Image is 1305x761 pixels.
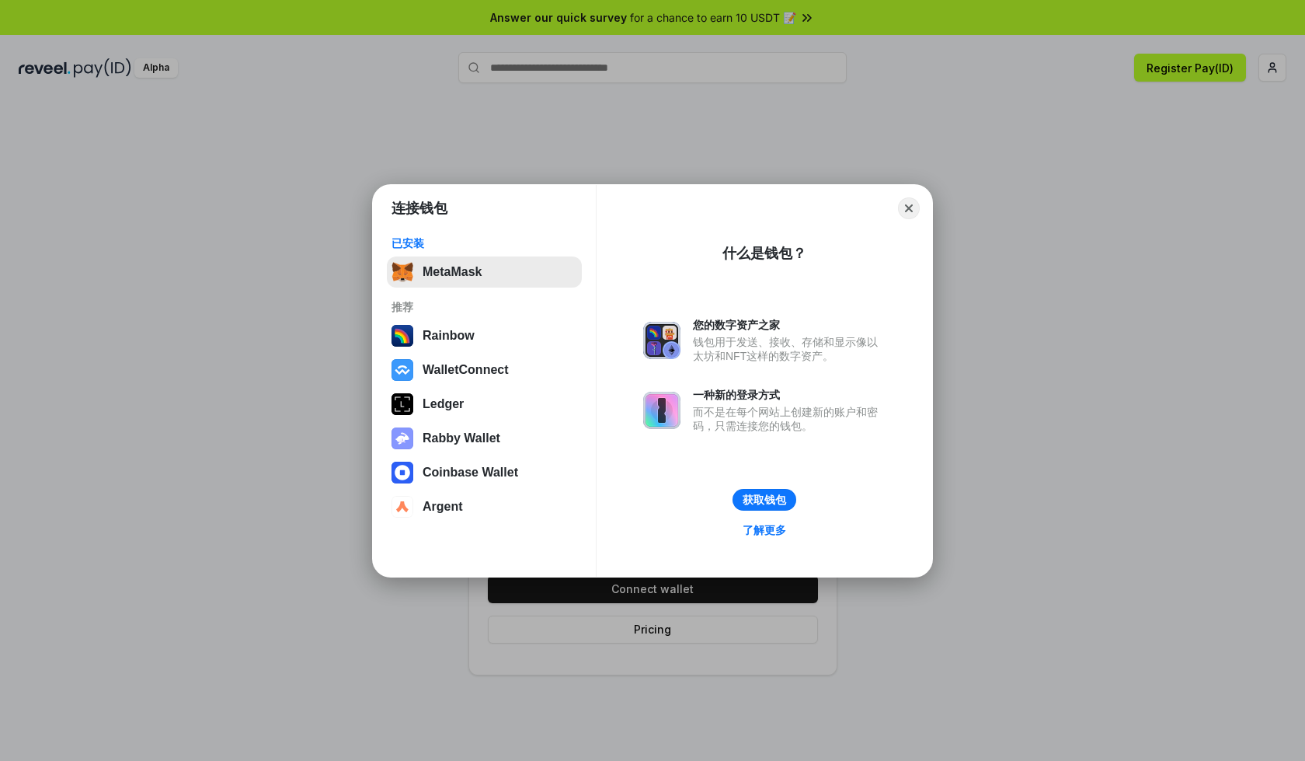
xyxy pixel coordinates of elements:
[387,257,582,288] button: MetaMask
[643,392,680,429] img: svg+xml,%3Csvg%20xmlns%3D%22http%3A%2F%2Fwww.w3.org%2F2000%2Fsvg%22%20fill%3D%22none%22%20viewBox...
[391,236,577,250] div: 已安装
[387,389,582,420] button: Ledger
[693,405,886,433] div: 而不是在每个网站上创建新的账户和密码，只需连接您的钱包。
[423,363,509,377] div: WalletConnect
[391,300,577,314] div: 推荐
[423,265,482,279] div: MetaMask
[423,500,463,514] div: Argent
[423,466,518,480] div: Coinbase Wallet
[391,428,413,449] img: svg+xml,%3Csvg%20xmlns%3D%22http%3A%2F%2Fwww.w3.org%2F2000%2Fsvg%22%20fill%3D%22none%22%20viewBox...
[423,431,500,445] div: Rabby Wallet
[391,325,413,347] img: svg+xml,%3Csvg%20width%3D%22120%22%20height%3D%22120%22%20viewBox%3D%220%200%20120%20120%22%20fil...
[391,496,413,518] img: svg+xml,%3Csvg%20width%3D%2228%22%20height%3D%2228%22%20viewBox%3D%220%200%2028%2028%22%20fill%3D...
[423,397,464,411] div: Ledger
[743,523,786,537] div: 了解更多
[898,197,920,219] button: Close
[733,489,796,511] button: 获取钱包
[423,329,475,343] div: Rainbow
[391,393,413,415] img: svg+xml,%3Csvg%20xmlns%3D%22http%3A%2F%2Fwww.w3.org%2F2000%2Fsvg%22%20width%3D%2228%22%20height%3...
[387,320,582,351] button: Rainbow
[722,244,806,263] div: 什么是钱包？
[387,457,582,488] button: Coinbase Wallet
[693,388,886,402] div: 一种新的登录方式
[387,491,582,522] button: Argent
[387,354,582,386] button: WalletConnect
[693,318,886,332] div: 您的数字资产之家
[391,261,413,283] img: svg+xml,%3Csvg%20fill%3D%22none%22%20height%3D%2233%22%20viewBox%3D%220%200%2035%2033%22%20width%...
[643,322,680,359] img: svg+xml,%3Csvg%20xmlns%3D%22http%3A%2F%2Fwww.w3.org%2F2000%2Fsvg%22%20fill%3D%22none%22%20viewBox...
[391,462,413,483] img: svg+xml,%3Csvg%20width%3D%2228%22%20height%3D%2228%22%20viewBox%3D%220%200%2028%2028%22%20fill%3D...
[387,423,582,454] button: Rabby Wallet
[693,335,886,363] div: 钱包用于发送、接收、存储和显示像以太坊和NFT这样的数字资产。
[391,199,447,218] h1: 连接钱包
[743,493,786,507] div: 获取钱包
[733,520,795,540] a: 了解更多
[391,359,413,381] img: svg+xml,%3Csvg%20width%3D%2228%22%20height%3D%2228%22%20viewBox%3D%220%200%2028%2028%22%20fill%3D...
